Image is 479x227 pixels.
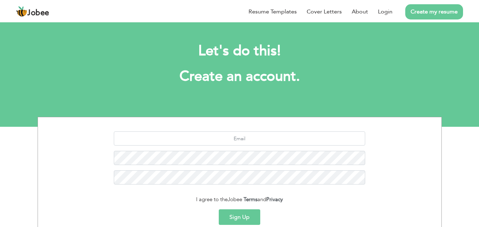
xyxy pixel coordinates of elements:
[43,195,436,204] div: I agree to the and
[378,7,392,16] a: Login
[27,9,49,17] span: Jobee
[405,4,463,19] a: Create my resume
[114,131,365,146] input: Email
[16,6,49,17] a: Jobee
[228,196,242,203] span: Jobee
[266,196,283,203] a: Privacy
[249,7,297,16] a: Resume Templates
[219,209,260,225] button: Sign Up
[48,67,431,86] h1: Create an account.
[48,42,431,60] h2: Let's do this!
[307,7,342,16] a: Cover Letters
[16,6,27,17] img: jobee.io
[244,196,257,203] a: Terms
[352,7,368,16] a: About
